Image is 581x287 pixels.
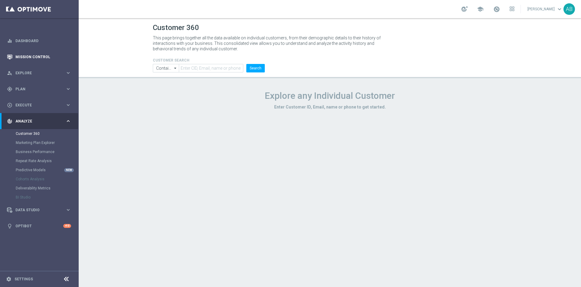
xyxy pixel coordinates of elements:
[7,38,12,44] i: equalizer
[153,104,507,110] h3: Enter Customer ID, Email, name or phone to get started.
[16,131,63,136] a: Customer 360
[7,207,65,213] div: Data Studio
[179,64,243,72] input: Enter CID, Email, name or phone
[7,70,65,76] div: Explore
[65,207,71,213] i: keyboard_arrow_right
[246,64,265,72] button: Search
[7,218,71,234] div: Optibot
[65,118,71,124] i: keyboard_arrow_right
[7,224,71,229] button: lightbulb Optibot +10
[477,6,484,12] span: school
[16,156,78,165] div: Repeat Rate Analysis
[16,186,63,191] a: Deliverability Metrics
[16,129,78,138] div: Customer 360
[7,86,12,92] i: gps_fixed
[63,224,71,228] div: +10
[16,159,63,163] a: Repeat Rate Analysis
[16,147,78,156] div: Business Performance
[15,119,65,123] span: Analyze
[15,49,71,65] a: Mission Control
[172,64,179,72] i: arrow_drop_down
[65,86,71,92] i: keyboard_arrow_right
[7,103,71,108] button: play_circle_outline Execute keyboard_arrow_right
[16,193,78,202] div: BI Studio
[7,223,12,229] i: lightbulb
[527,5,563,14] a: [PERSON_NAME]keyboard_arrow_down
[153,35,386,52] p: This page brings together all the data available on individual customers, from their demographic ...
[7,118,12,124] i: track_changes
[7,118,65,124] div: Analyze
[64,168,74,172] div: NEW
[15,33,71,49] a: Dashboard
[7,55,71,59] button: Mission Control
[7,87,71,92] button: gps_fixed Plan keyboard_arrow_right
[7,71,71,75] button: person_search Explore keyboard_arrow_right
[15,277,33,281] a: Settings
[153,23,507,32] h1: Customer 360
[7,33,71,49] div: Dashboard
[65,70,71,76] i: keyboard_arrow_right
[7,38,71,43] button: equalizer Dashboard
[65,102,71,108] i: keyboard_arrow_right
[7,102,65,108] div: Execute
[16,168,63,172] a: Predictive Models
[7,119,71,124] button: track_changes Analyze keyboard_arrow_right
[15,218,63,234] a: Optibot
[563,3,575,15] div: AB
[16,184,78,193] div: Deliverability Metrics
[153,64,179,72] input: Contains
[7,208,71,212] button: Data Studio keyboard_arrow_right
[16,140,63,145] a: Marketing Plan Explorer
[16,175,78,184] div: Cohorts Analysis
[7,102,12,108] i: play_circle_outline
[556,6,563,12] span: keyboard_arrow_down
[6,276,11,282] i: settings
[15,87,65,91] span: Plan
[15,208,65,212] span: Data Studio
[153,58,265,62] h4: CUSTOMER SEARCH
[7,70,12,76] i: person_search
[15,71,65,75] span: Explore
[16,138,78,147] div: Marketing Plan Explorer
[7,86,65,92] div: Plan
[15,103,65,107] span: Execute
[7,49,71,65] div: Mission Control
[153,90,507,101] h1: Explore any Individual Customer
[16,165,78,175] div: Predictive Models
[16,149,63,154] a: Business Performance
